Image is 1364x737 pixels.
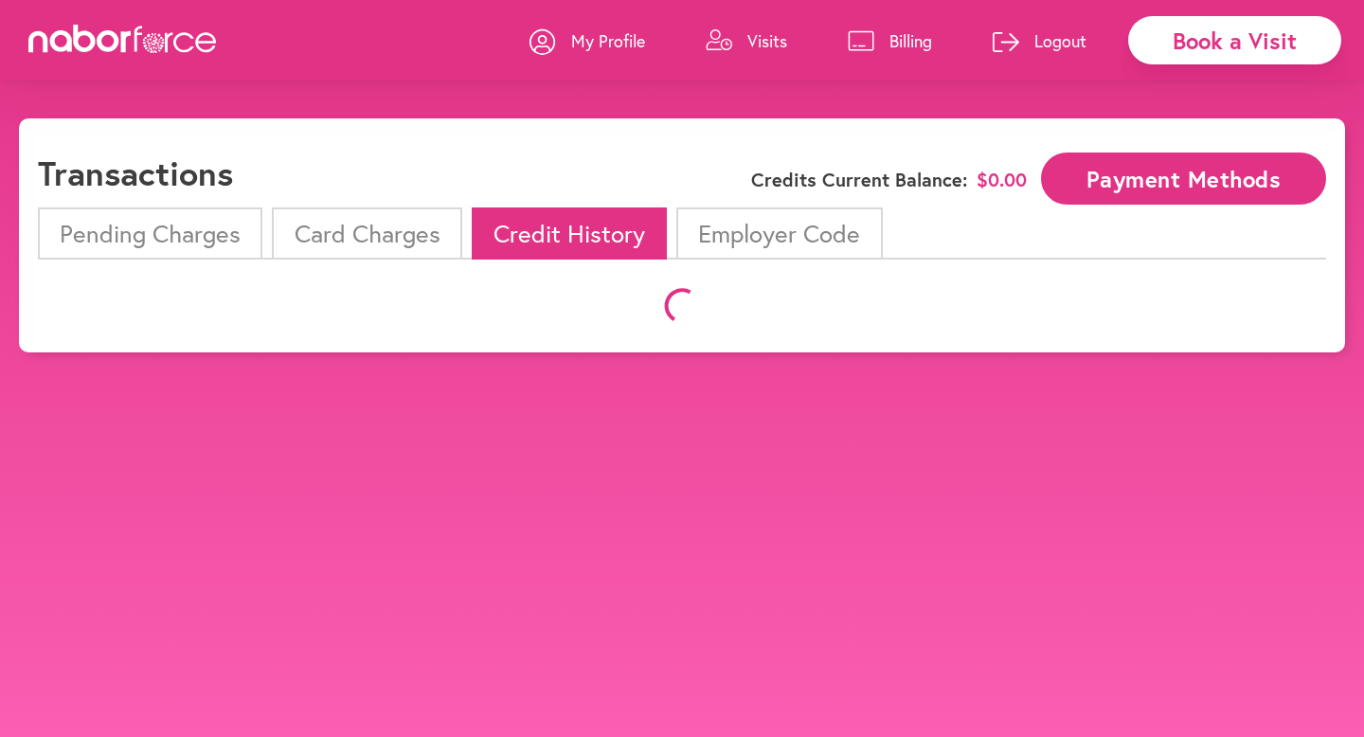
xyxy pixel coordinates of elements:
[1041,153,1326,205] button: Payment Methods
[38,207,262,260] li: Pending Charges
[1041,168,1326,186] a: Payment Methods
[993,12,1086,69] a: Logout
[676,207,882,260] li: Employer Code
[977,169,1027,191] span: $ 0.00
[571,29,645,52] p: My Profile
[38,153,233,193] h1: Transactions
[1128,16,1341,64] div: Book a Visit
[848,12,932,69] a: Billing
[1034,29,1086,52] p: Logout
[889,29,932,52] p: Billing
[272,207,461,260] li: Card Charges
[751,169,967,191] span: Credits Current Balance:
[472,207,667,260] li: Credit History
[706,12,787,69] a: Visits
[747,29,787,52] p: Visits
[529,12,645,69] a: My Profile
